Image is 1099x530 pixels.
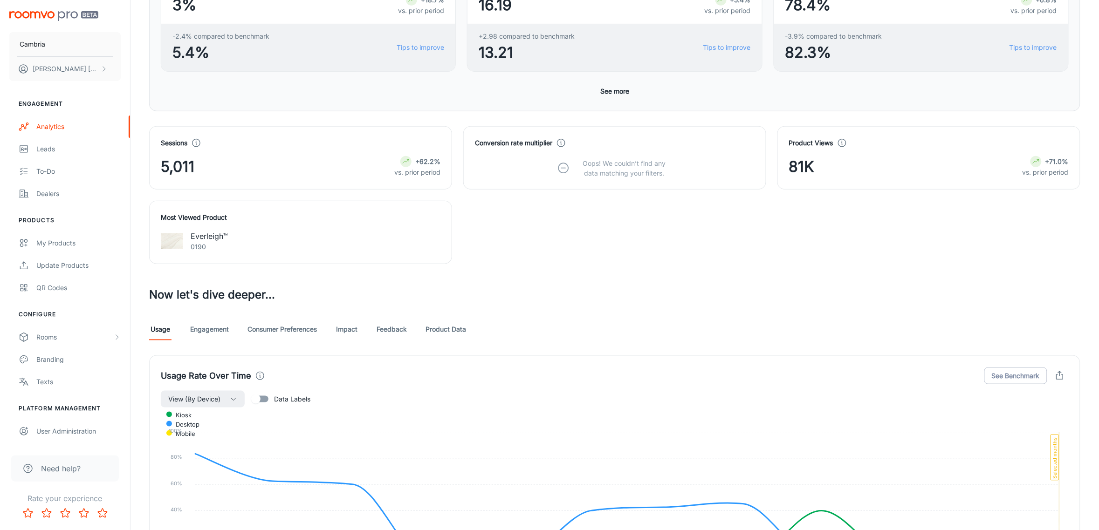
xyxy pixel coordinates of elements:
div: Dealers [36,189,121,199]
button: Rate 1 star [19,504,37,523]
div: Texts [36,377,121,387]
div: Analytics [36,122,121,132]
div: Rooms [36,332,113,342]
span: 81K [789,156,815,178]
strong: +62.2% [415,157,440,165]
a: Tips to improve [397,42,444,53]
span: kiosk [169,411,192,419]
p: vs. prior period [398,6,444,16]
a: Impact [336,318,358,340]
p: vs. prior period [1023,167,1069,177]
h4: Product Views [789,138,833,148]
div: Update Products [36,260,121,271]
a: Tips to improve [1010,42,1057,53]
span: 13.21 [479,41,575,64]
tspan: 80% [171,454,182,461]
h4: Sessions [161,138,187,148]
h3: Now let's dive deeper... [149,286,1080,303]
p: vs. prior period [394,167,440,177]
strong: +71.0% [1045,157,1069,165]
a: Engagement [190,318,229,340]
a: Feedback [377,318,407,340]
span: 5,011 [161,156,194,178]
button: Rate 3 star [56,504,75,523]
h4: Conversion rate multiplier [475,138,552,148]
tspan: 100% [169,428,182,435]
img: Everleigh™ [161,230,183,252]
h4: Usage Rate Over Time [161,369,251,382]
p: Oops! We couldn’t find any data matching your filters. [576,158,673,178]
p: Rate your experience [7,493,123,504]
div: To-do [36,166,121,177]
tspan: 60% [171,480,182,487]
span: 82.3% [785,41,882,64]
span: -2.4% compared to benchmark [172,31,269,41]
div: Branding [36,354,121,365]
span: Data Labels [274,394,310,404]
img: Roomvo PRO Beta [9,11,98,21]
div: QR Codes [36,283,121,293]
p: Everleigh™ [191,231,228,242]
p: Cambria [20,39,45,49]
div: User Administration [36,426,121,436]
a: Consumer Preferences [247,318,317,340]
a: Tips to improve [703,42,751,53]
p: [PERSON_NAME] [PERSON_NAME] [33,64,98,74]
div: Leads [36,144,121,154]
button: Rate 2 star [37,504,56,523]
button: Cambria [9,32,121,56]
span: -3.9% compared to benchmark [785,31,882,41]
span: 5.4% [172,41,269,64]
tspan: 40% [171,506,182,513]
a: Usage [149,318,172,340]
button: View (By Device) [161,391,245,408]
button: See more [597,83,633,100]
button: See Benchmark [984,367,1047,384]
span: View (By Device) [168,394,220,405]
button: Rate 4 star [75,504,93,523]
div: My Products [36,238,121,248]
p: 0190 [191,242,228,252]
span: desktop [169,420,199,428]
h4: Most Viewed Product [161,212,440,223]
span: +2.98 compared to benchmark [479,31,575,41]
span: Need help? [41,463,81,474]
p: vs. prior period [705,6,751,16]
button: [PERSON_NAME] [PERSON_NAME] [9,57,121,81]
button: Rate 5 star [93,504,112,523]
a: Product Data [426,318,466,340]
p: vs. prior period [1011,6,1057,16]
